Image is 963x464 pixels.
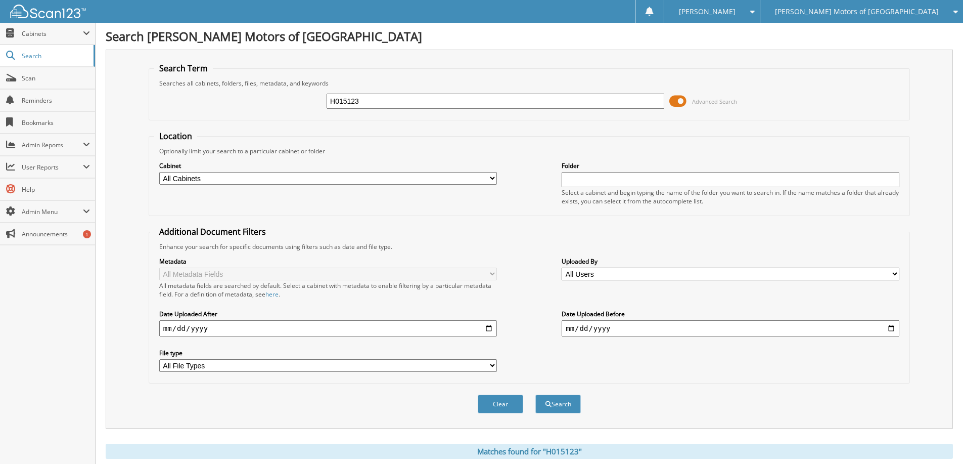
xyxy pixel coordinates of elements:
label: Uploaded By [562,257,899,266]
legend: Location [154,131,197,142]
span: Announcements [22,230,90,238]
div: All metadata fields are searched by default. Select a cabinet with metadata to enable filtering b... [159,281,497,299]
span: [PERSON_NAME] [679,9,736,15]
span: Admin Menu [22,207,83,216]
legend: Additional Document Filters [154,226,271,237]
label: File type [159,349,497,357]
label: Date Uploaded After [159,310,497,318]
div: 1 [83,230,91,238]
legend: Search Term [154,63,213,74]
div: Matches found for "H015123" [106,444,953,459]
button: Clear [478,395,523,413]
label: Cabinet [159,161,497,170]
input: end [562,320,899,336]
div: Searches all cabinets, folders, files, metadata, and keywords [154,79,904,88]
span: Admin Reports [22,141,83,149]
span: User Reports [22,163,83,172]
div: Select a cabinet and begin typing the name of the folder you want to search in. If the name match... [562,188,899,205]
input: start [159,320,497,336]
span: Cabinets [22,29,83,38]
a: here [265,290,279,299]
div: Enhance your search for specific documents using filters such as date and file type. [154,242,904,251]
span: [PERSON_NAME] Motors of [GEOGRAPHIC_DATA] [775,9,939,15]
span: Scan [22,74,90,82]
span: Search [22,52,88,60]
span: Advanced Search [692,98,737,105]
span: Bookmarks [22,118,90,127]
div: Optionally limit your search to a particular cabinet or folder [154,147,904,155]
label: Date Uploaded Before [562,310,899,318]
span: Help [22,185,90,194]
img: scan123-logo-white.svg [10,5,86,18]
label: Folder [562,161,899,170]
span: Reminders [22,96,90,105]
h1: Search [PERSON_NAME] Motors of [GEOGRAPHIC_DATA] [106,28,953,45]
label: Metadata [159,257,497,266]
button: Search [535,395,581,413]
